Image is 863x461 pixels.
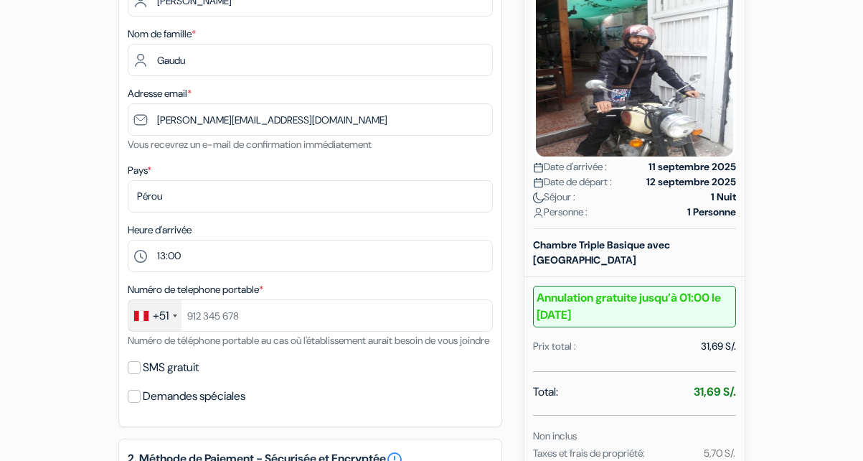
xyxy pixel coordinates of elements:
[128,282,263,297] label: Numéro de telephone portable
[533,159,607,174] span: Date d'arrivée :
[128,299,493,332] input: 912 345 678
[128,334,489,347] small: Numéro de téléphone portable au cas où l'établissement aurait besoin de vous joindre
[153,307,169,325] div: +51
[128,27,196,42] label: Nom de famille
[128,223,192,238] label: Heure d'arrivée
[533,162,544,173] img: calendar.svg
[128,163,151,178] label: Pays
[533,174,612,190] span: Date de départ :
[128,44,493,76] input: Entrer le nom de famille
[533,177,544,188] img: calendar.svg
[533,339,576,354] div: Prix total :
[143,386,245,406] label: Demandes spéciales
[704,447,735,460] small: 5,70 S/.
[128,138,372,151] small: Vous recevrez un e-mail de confirmation immédiatement
[533,190,575,205] span: Séjour :
[533,383,558,401] span: Total:
[128,300,181,331] div: Peru (Perú): +51
[128,103,493,136] input: Entrer adresse e-mail
[649,159,736,174] strong: 11 septembre 2025
[687,205,736,220] strong: 1 Personne
[143,358,199,378] label: SMS gratuit
[694,384,736,399] strong: 31,69 S/.
[646,174,736,190] strong: 12 septembre 2025
[533,192,544,203] img: moon.svg
[701,339,736,354] div: 31,69 S/.
[711,190,736,205] strong: 1 Nuit
[533,208,544,218] img: user_icon.svg
[533,429,577,442] small: Non inclus
[128,86,192,101] label: Adresse email
[533,447,645,460] small: Taxes et frais de propriété:
[533,238,670,266] b: Chambre Triple Basique avec [GEOGRAPHIC_DATA]
[533,286,736,327] b: Annulation gratuite jusqu’à 01:00 le [DATE]
[533,205,588,220] span: Personne :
